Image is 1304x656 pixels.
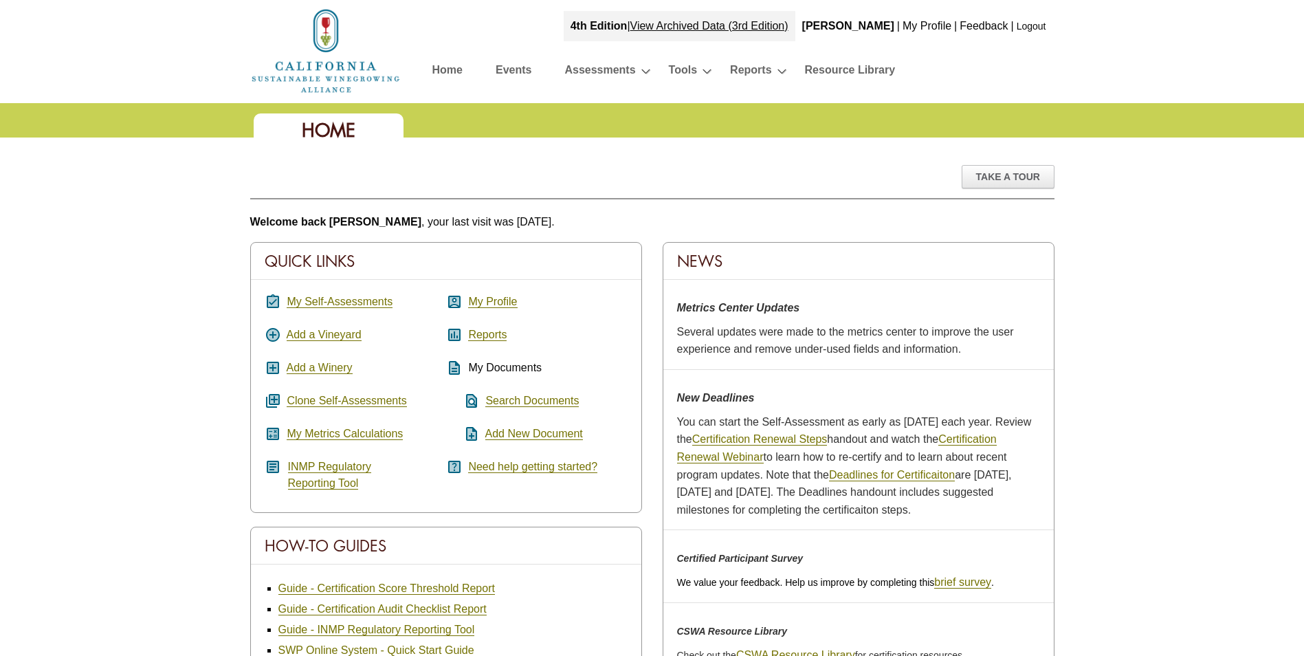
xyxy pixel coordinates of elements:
a: Guide - INMP Regulatory Reporting Tool [278,624,475,636]
i: add_box [265,360,281,376]
a: Home [250,44,401,56]
i: queue [265,393,281,409]
a: brief survey [934,576,991,589]
a: Events [496,61,531,85]
a: Guide - Certification Score Threshold Report [278,582,495,595]
strong: Metrics Center Updates [677,302,800,314]
em: CSWA Resource Library [677,626,788,637]
a: Reports [468,329,507,341]
a: My Self-Assessments [287,296,393,308]
span: Several updates were made to the metrics center to improve the user experience and remove under-u... [677,326,1014,356]
a: My Profile [903,20,951,32]
a: Need help getting started? [468,461,597,473]
div: | [1010,11,1015,41]
div: | [953,11,958,41]
strong: New Deadlines [677,392,755,404]
a: My Metrics Calculations [287,428,403,440]
p: You can start the Self-Assessment as early as [DATE] each year. Review the handout and watch the ... [677,413,1040,519]
p: , your last visit was [DATE]. [250,213,1054,231]
div: How-To Guides [251,527,641,565]
span: We value your feedback. Help us improve by completing this . [677,577,994,588]
a: Certification Renewal Steps [692,433,828,446]
a: Add a Vineyard [287,329,362,341]
a: Assessments [564,61,635,85]
a: Reports [730,61,771,85]
div: Quick Links [251,243,641,280]
a: My Profile [468,296,517,308]
a: Logout [1017,21,1046,32]
a: Tools [669,61,697,85]
a: INMP RegulatoryReporting Tool [288,461,372,490]
a: View Archived Data (3rd Edition) [630,20,788,32]
span: Home [302,118,355,142]
i: help_center [446,459,463,475]
div: | [564,11,795,41]
span: My Documents [468,362,542,373]
i: description [446,360,463,376]
a: Clone Self-Assessments [287,395,406,407]
i: calculate [265,426,281,442]
a: Guide - Certification Audit Checklist Report [278,603,487,615]
a: Certification Renewal Webinar [677,433,997,463]
a: Add New Document [485,428,583,440]
a: Resource Library [805,61,896,85]
div: News [663,243,1054,280]
i: note_add [446,426,480,442]
a: Search Documents [485,395,579,407]
a: Add a Winery [287,362,353,374]
a: Home [432,61,463,85]
div: | [896,11,901,41]
b: Welcome back [PERSON_NAME] [250,216,422,228]
i: assessment [446,327,463,343]
a: Deadlines for Certificaiton [829,469,955,481]
strong: 4th Edition [571,20,628,32]
i: account_box [446,294,463,310]
img: logo_cswa2x.png [250,7,401,95]
a: Feedback [960,20,1008,32]
i: assignment_turned_in [265,294,281,310]
i: article [265,459,281,475]
em: Certified Participant Survey [677,553,804,564]
b: [PERSON_NAME] [802,20,894,32]
div: Take A Tour [962,165,1054,188]
i: find_in_page [446,393,480,409]
i: add_circle [265,327,281,343]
